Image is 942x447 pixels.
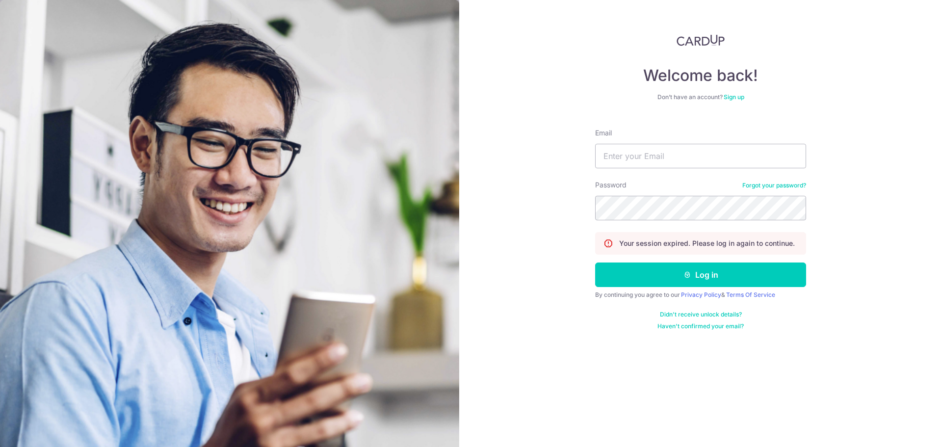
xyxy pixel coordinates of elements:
a: Didn't receive unlock details? [660,311,742,318]
h4: Welcome back! [595,66,806,85]
div: By continuing you agree to our & [595,291,806,299]
a: Forgot your password? [742,182,806,189]
label: Email [595,128,612,138]
p: Your session expired. Please log in again to continue. [619,238,795,248]
a: Sign up [724,93,744,101]
img: CardUp Logo [677,34,725,46]
button: Log in [595,263,806,287]
div: Don’t have an account? [595,93,806,101]
a: Privacy Policy [681,291,721,298]
a: Haven't confirmed your email? [657,322,744,330]
a: Terms Of Service [726,291,775,298]
label: Password [595,180,627,190]
input: Enter your Email [595,144,806,168]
